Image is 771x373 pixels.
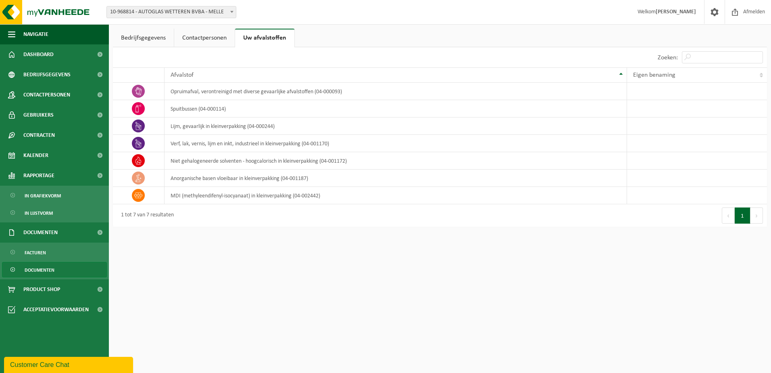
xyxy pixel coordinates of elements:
span: Contracten [23,125,55,145]
strong: [PERSON_NAME] [656,9,696,15]
td: verf, lak, vernis, lijm en inkt, industrieel in kleinverpakking (04-001170) [165,135,627,152]
span: Documenten [25,262,54,278]
span: Facturen [25,245,46,260]
button: Next [750,207,763,224]
span: Bedrijfsgegevens [23,65,71,85]
span: Gebruikers [23,105,54,125]
td: opruimafval, verontreinigd met diverse gevaarlijke afvalstoffen (04-000093) [165,83,627,100]
td: MDI (methyleendifenyl-isocyanaat) in kleinverpakking (04-002442) [165,187,627,204]
td: anorganische basen vloeibaar in kleinverpakking (04-001187) [165,170,627,187]
span: Rapportage [23,166,54,186]
span: 10-968814 - AUTOGLAS WETTEREN BVBA - MELLE [107,6,236,18]
a: In grafiekvorm [2,188,107,203]
a: Documenten [2,262,107,277]
span: Afvalstof [171,72,194,78]
label: Zoeken: [658,54,678,61]
span: In grafiekvorm [25,188,61,203]
td: niet gehalogeneerde solventen - hoogcalorisch in kleinverpakking (04-001172) [165,152,627,170]
span: Kalender [23,145,48,166]
span: Acceptatievoorwaarden [23,300,89,320]
span: Product Shop [23,279,60,300]
a: Bedrijfsgegevens [113,29,174,47]
button: Previous [722,207,735,224]
div: 1 tot 7 van 7 resultaten [117,208,174,223]
span: Dashboard [23,44,54,65]
span: 10-968814 - AUTOGLAS WETTEREN BVBA - MELLE [106,6,236,18]
iframe: chat widget [4,355,135,373]
td: spuitbussen (04-000114) [165,100,627,117]
button: 1 [735,207,750,224]
span: Eigen benaming [633,72,675,78]
span: Navigatie [23,24,48,44]
a: In lijstvorm [2,205,107,220]
span: In lijstvorm [25,205,53,221]
a: Facturen [2,245,107,260]
a: Contactpersonen [174,29,235,47]
a: Uw afvalstoffen [235,29,294,47]
td: lijm, gevaarlijk in kleinverpakking (04-000244) [165,117,627,135]
span: Documenten [23,222,58,243]
span: Contactpersonen [23,85,70,105]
